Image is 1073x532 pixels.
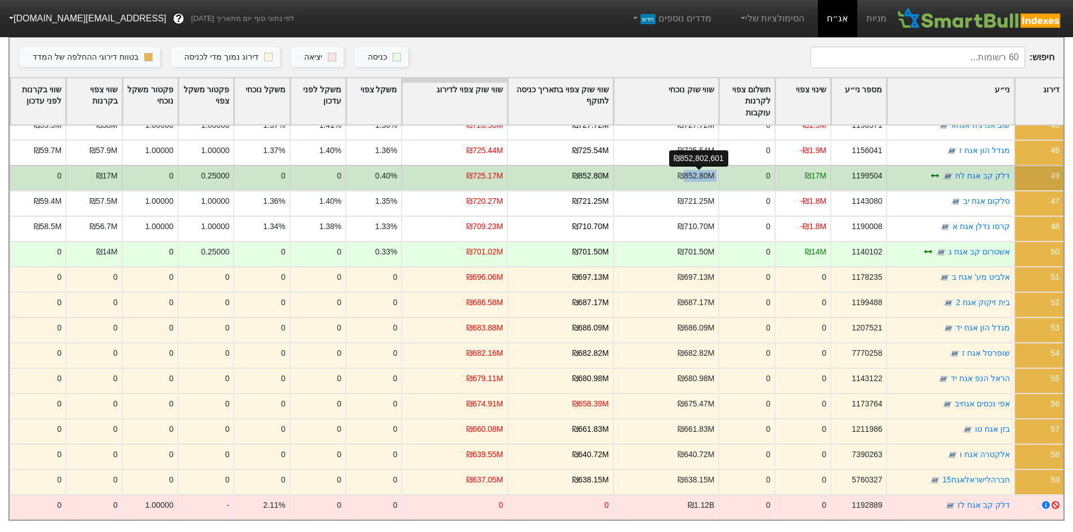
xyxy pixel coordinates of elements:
div: ₪682.82M [678,347,714,359]
div: 1.38% [319,221,341,233]
div: 0 [822,373,826,385]
div: ₪726.98M [466,119,503,131]
div: 1.37% [263,145,285,157]
div: 1.00000 [145,145,173,157]
div: 0 [766,221,771,233]
div: 0 [57,322,62,334]
div: 0 [225,322,230,334]
div: ₪682.82M [572,347,609,359]
div: 0 [113,347,118,359]
div: ₪1.12B [688,499,714,511]
input: 60 רשומות... [811,47,1025,68]
div: 0 [337,297,341,309]
div: 0 [225,474,230,486]
div: Toggle SortBy [776,78,830,125]
div: 0 [337,423,341,435]
div: 0 [766,449,771,461]
div: 49 [1051,170,1059,182]
a: אלביט מע' אגח ב [952,272,1009,281]
a: מגדל הון אגח יד [956,323,1010,332]
div: Toggle SortBy [234,78,289,125]
div: 0 [169,398,173,410]
div: 58 [1051,449,1059,461]
div: 0.33% [375,246,397,258]
div: 0 [766,195,771,207]
div: 1.00000 [201,145,229,157]
div: Toggle SortBy [887,78,1013,125]
div: 0 [337,474,341,486]
span: לפי נתוני סוף יום מתאריך [DATE] [191,13,294,24]
div: 1199504 [852,170,882,182]
div: 0 [57,373,62,385]
div: 0 [766,322,771,334]
div: 0 [822,499,826,511]
div: 56 [1051,398,1059,410]
div: -₪1.9M [800,145,827,157]
div: ₪725.17M [466,170,503,182]
img: tase link [939,272,950,284]
div: ₪710.70M [678,221,714,233]
div: 0 [766,398,771,410]
img: tase link [945,500,956,512]
div: 0.40% [375,170,397,182]
div: 0 [822,271,826,283]
div: 0 [393,423,398,435]
div: 0 [393,271,398,283]
a: הסימולציות שלי [734,7,809,30]
div: 0 [766,271,771,283]
div: 0 [169,423,173,435]
div: 0 [281,322,286,334]
div: 0 [225,271,230,283]
div: ₪58M [96,119,118,131]
div: 1.00000 [145,221,173,233]
div: 0 [225,398,230,410]
div: 0 [822,449,826,461]
a: חברהלישראלאגח15 [942,475,1009,484]
div: ₪638.15M [678,474,714,486]
div: 0 [113,297,118,309]
div: 1.41% [319,119,341,131]
div: ₪725.54M [572,145,609,157]
a: אלקטרה אגח ו [960,450,1010,459]
div: 1178235 [852,271,882,283]
div: ₪701.02M [466,246,503,258]
div: 1198571 [852,119,882,131]
div: 46 [1051,145,1059,157]
div: 1.36% [263,195,285,207]
div: 0 [57,271,62,283]
div: 0 [225,373,230,385]
div: 0 [57,170,62,182]
div: 0 [169,347,173,359]
div: 0 [57,246,62,258]
div: ₪59.4M [34,195,62,207]
div: 0 [225,423,230,435]
img: tase link [946,146,958,157]
div: ₪57.9M [90,145,118,157]
button: יציאה [291,47,344,68]
div: 1.34% [263,221,285,233]
img: tase link [938,120,950,132]
div: 0 [766,246,771,258]
img: tase link [929,475,941,486]
div: בטווח דירוגי ההחלפה של המדד [33,51,139,64]
div: 1211986 [852,423,882,435]
a: בית זיקוק אגח 2 [956,298,1009,307]
div: 0 [822,322,826,334]
div: Toggle SortBy [402,78,507,125]
div: 53 [1051,322,1059,334]
div: 0 [393,322,398,334]
div: ₪637.05M [466,474,503,486]
div: ₪639.55M [466,449,503,461]
div: Toggle SortBy [11,78,65,125]
div: 5760327 [852,474,882,486]
div: 1207521 [852,322,882,334]
div: 0 [393,297,398,309]
div: ₪725.44M [466,145,503,157]
span: חיפוש : [811,47,1054,68]
div: 0 [337,373,341,385]
div: 0 [169,474,173,486]
div: 0 [337,449,341,461]
div: 45 [1051,119,1059,131]
div: ₪660.08M [466,423,503,435]
div: 0 [393,499,398,511]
